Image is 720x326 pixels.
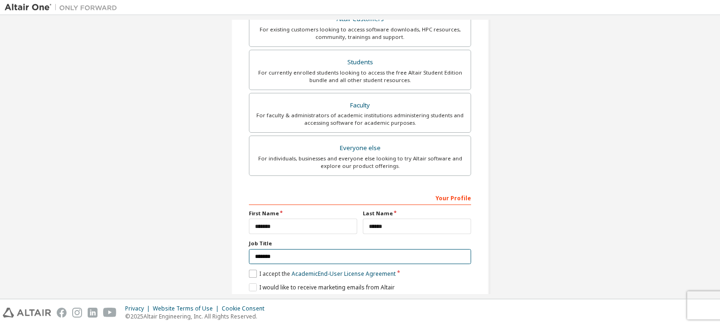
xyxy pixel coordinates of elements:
[249,210,357,217] label: First Name
[292,270,396,278] a: Academic End-User License Agreement
[255,69,465,84] div: For currently enrolled students looking to access the free Altair Student Edition bundle and all ...
[363,210,471,217] label: Last Name
[5,3,122,12] img: Altair One
[125,305,153,312] div: Privacy
[153,305,222,312] div: Website Terms of Use
[57,308,67,318] img: facebook.svg
[249,283,395,291] label: I would like to receive marketing emails from Altair
[3,308,51,318] img: altair_logo.svg
[255,56,465,69] div: Students
[255,142,465,155] div: Everyone else
[255,112,465,127] div: For faculty & administrators of academic institutions administering students and accessing softwa...
[249,240,471,247] label: Job Title
[249,190,471,205] div: Your Profile
[72,308,82,318] img: instagram.svg
[249,270,396,278] label: I accept the
[255,155,465,170] div: For individuals, businesses and everyone else looking to try Altair software and explore our prod...
[88,308,97,318] img: linkedin.svg
[103,308,117,318] img: youtube.svg
[255,26,465,41] div: For existing customers looking to access software downloads, HPC resources, community, trainings ...
[255,99,465,112] div: Faculty
[125,312,270,320] p: © 2025 Altair Engineering, Inc. All Rights Reserved.
[222,305,270,312] div: Cookie Consent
